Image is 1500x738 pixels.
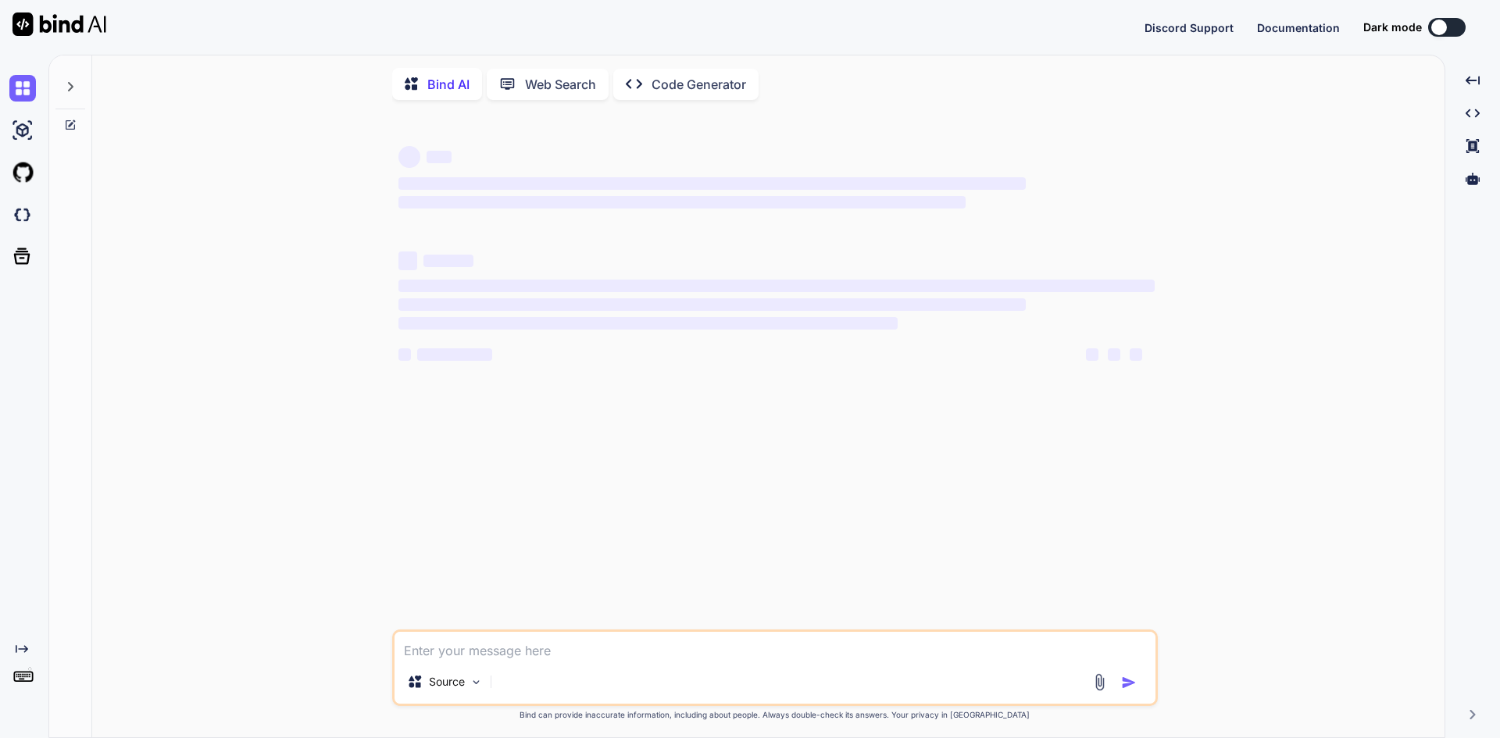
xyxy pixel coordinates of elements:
span: Documentation [1257,21,1340,34]
span: ‌ [423,255,473,267]
span: ‌ [398,280,1155,292]
p: Web Search [525,75,596,94]
img: chat [9,75,36,102]
p: Bind AI [427,75,470,94]
span: ‌ [1130,348,1142,361]
span: ‌ [398,298,1026,311]
span: ‌ [398,196,966,209]
span: ‌ [417,348,492,361]
img: ai-studio [9,117,36,144]
span: ‌ [398,317,898,330]
span: Discord Support [1145,21,1234,34]
button: Documentation [1257,20,1340,36]
span: Dark mode [1363,20,1422,35]
span: ‌ [427,151,452,163]
span: ‌ [398,177,1026,190]
img: darkCloudIdeIcon [9,201,36,228]
span: ‌ [1108,348,1120,361]
p: Code Generator [652,75,746,94]
img: attachment [1091,673,1109,691]
button: Discord Support [1145,20,1234,36]
p: Bind can provide inaccurate information, including about people. Always double-check its answers.... [392,709,1158,721]
img: Bind AI [12,12,106,36]
img: Pick Models [470,676,483,689]
img: icon [1121,675,1137,690]
p: Source [429,674,465,690]
span: ‌ [1086,348,1098,361]
span: ‌ [398,348,411,361]
span: ‌ [398,146,420,168]
span: ‌ [398,251,417,270]
img: githubLight [9,159,36,186]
